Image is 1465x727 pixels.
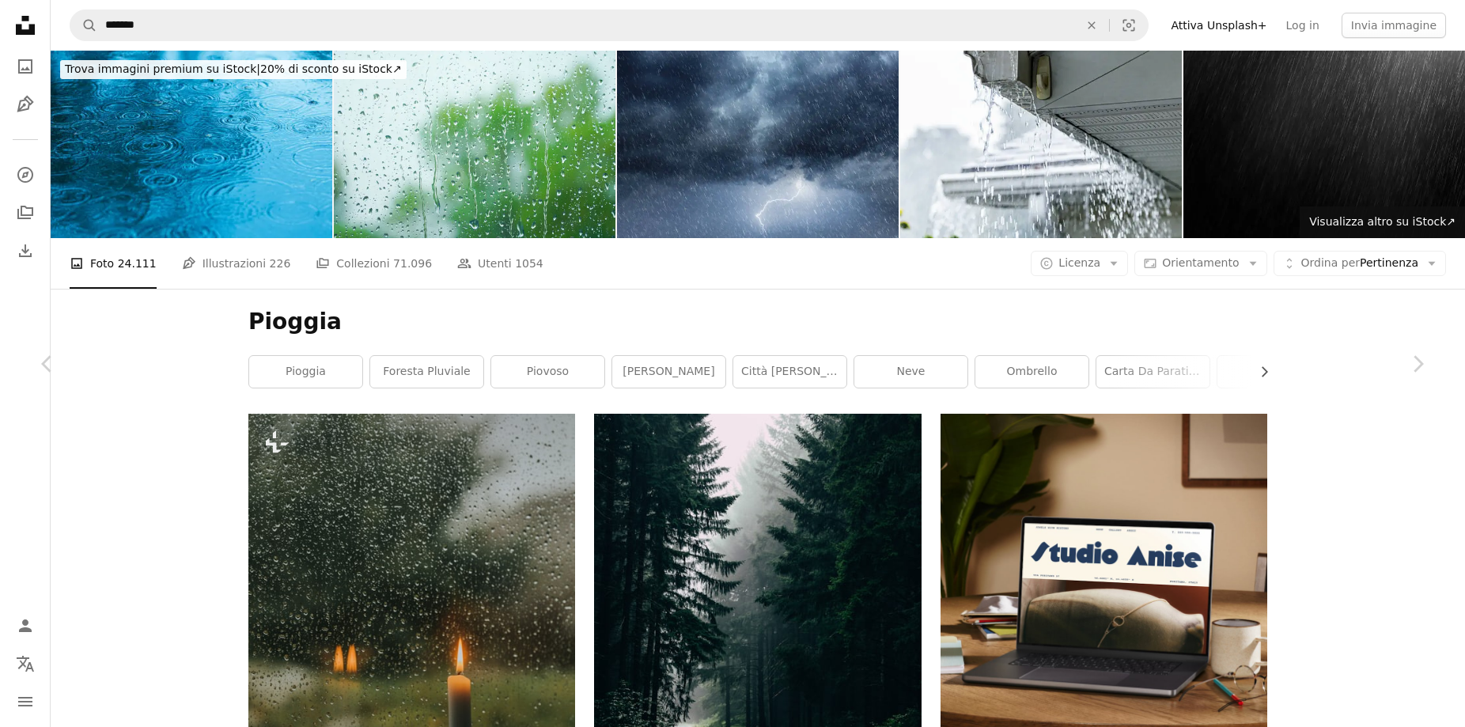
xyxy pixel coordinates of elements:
[1031,251,1128,276] button: Licenza
[1162,256,1239,269] span: Orientamento
[182,238,291,289] a: Illustrazioni 226
[1096,356,1209,388] a: carta da parati [PERSON_NAME]
[70,10,97,40] button: Cerca su Unsplash
[248,308,1267,336] h1: Pioggia
[594,652,921,666] a: green leafed trees during daytime
[1110,10,1148,40] button: Ricerca visiva
[9,610,41,642] a: Accedi / Registrati
[1183,51,1465,238] img: Pioggia
[515,255,543,272] span: 1054
[9,159,41,191] a: Esplora
[1058,256,1100,269] span: Licenza
[270,255,291,272] span: 226
[65,62,260,75] span: Trova immagini premium su iStock |
[1134,251,1266,276] button: Orientamento
[1074,10,1109,40] button: Elimina
[1274,251,1446,276] button: Ordina perPertinenza
[1161,13,1276,38] a: Attiva Unsplash+
[900,51,1182,238] img: Pioggia torrenziale di mezza estate Acqua piovana traboccante Grondaie del tetto
[249,356,362,388] a: pioggia
[617,51,899,238] img: Cielo nuvoloso scuro con forti piogge e fulmini - Fenomeno meteorologico intenso
[457,238,543,289] a: Utenti 1054
[334,51,615,238] img: glass window with rain drop in spring
[1370,288,1465,440] a: Avanti
[9,648,41,680] button: Lingua
[393,255,432,272] span: 71.096
[1301,256,1360,269] span: Ordina per
[9,197,41,229] a: Collezioni
[51,51,332,238] img: Gocce di pioggia sulla strada.
[9,686,41,718] button: Menu
[1309,215,1456,228] span: Visualizza altro su iStock ↗
[370,356,483,388] a: foresta pluviale
[1250,356,1267,388] button: scorri la lista a destra
[1217,356,1331,388] a: natura
[51,51,416,89] a: Trova immagini premium su iStock|20% di sconto su iStock↗
[733,356,846,388] a: città [PERSON_NAME]
[975,356,1088,388] a: ombrello
[1277,13,1329,38] a: Log in
[9,51,41,82] a: Foto
[248,652,575,666] a: una candela seduta sopra un tavolo accanto a una finestra
[1342,13,1446,38] button: Invia immagine
[70,9,1149,41] form: Trova visual in tutto il sito
[612,356,725,388] a: [PERSON_NAME]
[9,89,41,120] a: Illustrazioni
[316,238,432,289] a: Collezioni 71.096
[1300,206,1465,238] a: Visualizza altro su iStock↗
[854,356,967,388] a: neve
[9,235,41,267] a: Cronologia download
[1301,256,1418,271] span: Pertinenza
[65,62,402,75] span: 20% di sconto su iStock ↗
[491,356,604,388] a: piovoso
